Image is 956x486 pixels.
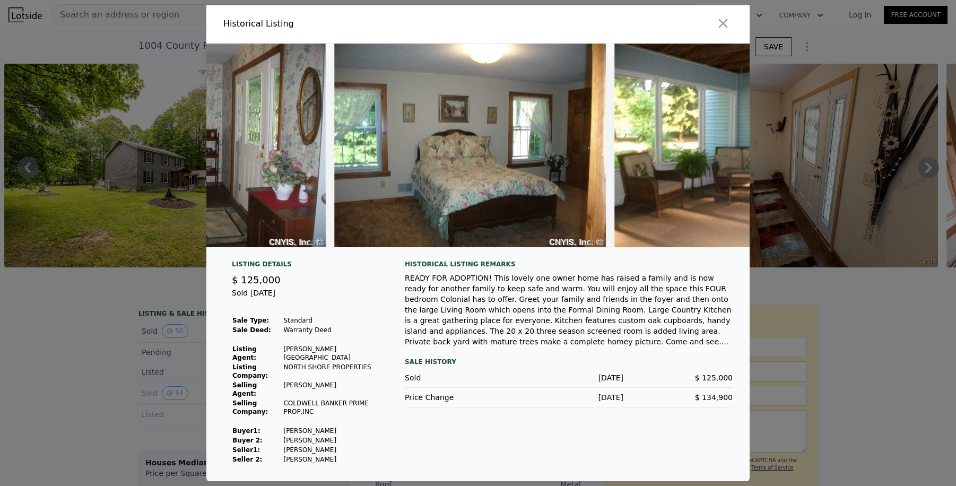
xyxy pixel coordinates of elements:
[223,18,474,30] div: Historical Listing
[232,274,281,285] span: $ 125,000
[232,437,263,444] strong: Buyer 2:
[232,317,269,324] strong: Sale Type:
[405,372,514,383] div: Sold
[283,455,379,464] td: [PERSON_NAME]
[405,273,733,347] div: READY FOR ADOPTION! This lovely one owner home has raised a family and is now ready for another f...
[283,316,379,325] td: Standard
[283,436,379,445] td: [PERSON_NAME]
[405,260,733,268] div: Historical Listing remarks
[232,446,260,454] strong: Seller 1 :
[232,363,268,379] strong: Listing Company:
[695,393,733,402] span: $ 134,900
[514,372,623,383] div: [DATE]
[283,344,379,362] td: [PERSON_NAME][GEOGRAPHIC_DATA]
[232,345,257,361] strong: Listing Agent:
[695,374,733,382] span: $ 125,000
[614,44,886,247] img: Property Img
[283,445,379,455] td: [PERSON_NAME]
[232,427,260,435] strong: Buyer 1 :
[405,355,733,368] div: Sale History
[283,362,379,380] td: NORTH SHORE PROPERTIES
[283,426,379,436] td: [PERSON_NAME]
[283,325,379,335] td: Warranty Deed
[232,381,257,397] strong: Selling Agent:
[405,392,514,403] div: Price Change
[232,326,271,334] strong: Sale Deed:
[232,288,379,307] div: Sold [DATE]
[514,392,623,403] div: [DATE]
[283,380,379,398] td: [PERSON_NAME]
[232,456,262,463] strong: Seller 2:
[232,260,379,273] div: Listing Details
[334,44,606,247] img: Property Img
[283,398,379,416] td: COLDWELL BANKER PRIME PROP,INC
[232,400,268,415] strong: Selling Company:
